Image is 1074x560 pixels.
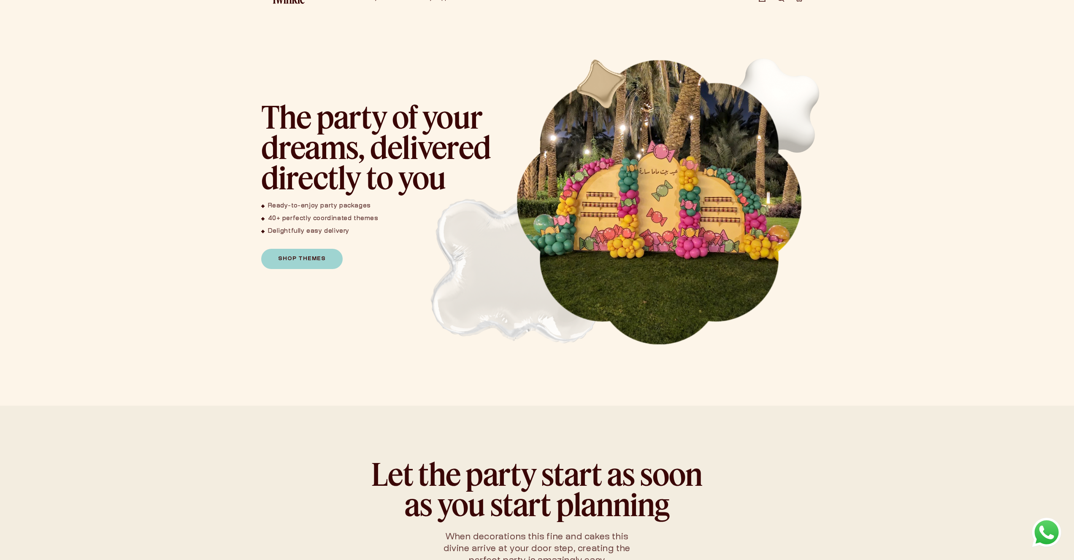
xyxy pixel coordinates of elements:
img: 3D white Balloon [385,143,634,392]
div: 1 / 1 [509,52,809,352]
a: Shop Themes [261,249,343,269]
img: Slider balloon [717,46,832,161]
li: Ready-to-enjoy party packages [261,202,379,210]
li: 40+ perfectly coordinated themes [261,215,379,223]
h2: The party of your dreams, delivered directly to you [261,101,498,192]
img: 3D golden Balloon [569,52,633,116]
h1: Let the party start as soon as you start planning [368,458,706,519]
li: Delightfully easy delivery [261,228,379,235]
